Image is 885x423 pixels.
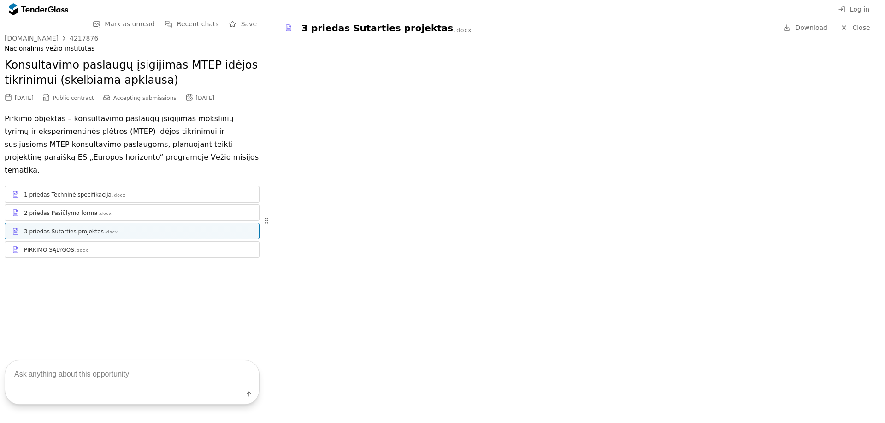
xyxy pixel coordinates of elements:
[5,35,98,42] a: [DOMAIN_NAME]4217876
[835,4,872,15] button: Log in
[105,20,155,28] span: Mark as unread
[113,95,177,101] span: Accepting submissions
[90,18,158,30] button: Mark as unread
[301,22,453,35] div: 3 priedas Sutarties projektas
[53,95,94,101] span: Public contract
[24,191,112,198] div: 1 priedas Techninė specifikacija
[5,35,59,41] div: [DOMAIN_NAME]
[24,246,74,254] div: PIRKIMO SĄLYGOS
[105,229,118,235] div: .docx
[5,223,260,239] a: 3 priedas Sutarties projektas.docx
[795,24,827,31] span: Download
[112,192,126,198] div: .docx
[162,18,222,30] button: Recent chats
[5,112,260,177] p: Pirkimo objektas – konsultavimo paslaugų įsigijimas mokslinių tyrimų ir eksperimentinės plėtros (...
[24,228,104,235] div: 3 priedas Sutarties projektas
[454,27,472,35] div: .docx
[5,58,260,88] h2: Konsultavimo paslaugų įsigijimas MTEP idėjos tikrinimui (skelbiama apklausa)
[24,209,98,217] div: 2 priedas Pasiūlymo forma
[241,20,257,28] span: Save
[99,211,112,217] div: .docx
[5,45,260,52] div: Nacionalinis vėžio institutas
[780,22,830,34] a: Download
[70,35,98,41] div: 4217876
[852,24,870,31] span: Close
[835,22,876,34] a: Close
[15,95,34,101] div: [DATE]
[5,204,260,221] a: 2 priedas Pasiūlymo forma.docx
[177,20,219,28] span: Recent chats
[75,248,88,254] div: .docx
[196,95,215,101] div: [DATE]
[226,18,260,30] button: Save
[5,241,260,258] a: PIRKIMO SĄLYGOS.docx
[850,6,869,13] span: Log in
[5,186,260,203] a: 1 priedas Techninė specifikacija.docx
